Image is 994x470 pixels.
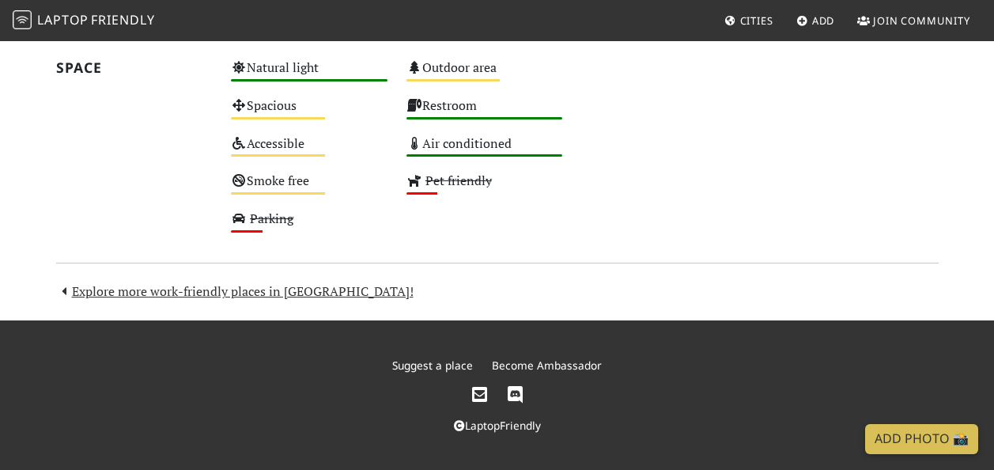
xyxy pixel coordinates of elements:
a: Suggest a place [392,358,473,373]
span: Join Community [873,13,970,28]
div: Spacious [221,94,397,132]
a: LaptopFriendly LaptopFriendly [13,7,155,35]
a: Explore more work-friendly places in [GEOGRAPHIC_DATA]! [56,282,414,300]
s: Pet friendly [425,172,492,189]
div: Accessible [221,132,397,170]
span: Laptop [37,11,89,28]
span: Add [812,13,835,28]
a: LaptopFriendly [454,418,541,433]
a: Add [790,6,841,35]
span: Friendly [91,11,154,28]
span: Cities [740,13,773,28]
div: Natural light [221,56,397,94]
div: Air conditioned [397,132,573,170]
div: Restroom [397,94,573,132]
img: LaptopFriendly [13,10,32,29]
a: Cities [718,6,780,35]
div: Outdoor area [397,56,573,94]
div: Smoke free [221,169,397,207]
a: Become Ambassador [492,358,602,373]
a: Join Community [851,6,977,35]
h2: Space [56,59,213,76]
s: Parking [250,210,293,227]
